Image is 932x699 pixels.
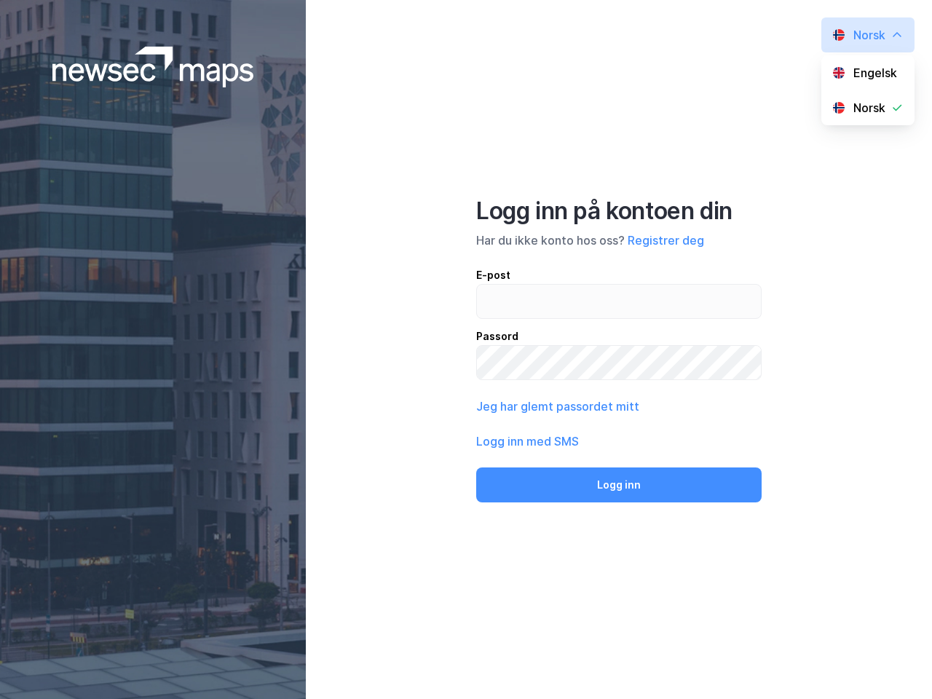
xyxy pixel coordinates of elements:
div: E-post [476,266,762,284]
button: Logg inn [476,467,762,502]
div: Har du ikke konto hos oss? [476,232,762,249]
div: Norsk [853,26,885,44]
div: Logg inn på kontoen din [476,197,762,226]
img: logoWhite.bf58a803f64e89776f2b079ca2356427.svg [52,47,254,87]
div: Passord [476,328,762,345]
button: Logg inn med SMS [476,433,579,450]
div: Norsk [853,99,885,116]
div: Engelsk [853,64,897,82]
button: Jeg har glemt passordet mitt [476,398,639,415]
button: Registrer deg [628,232,704,249]
iframe: Chat Widget [859,629,932,699]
